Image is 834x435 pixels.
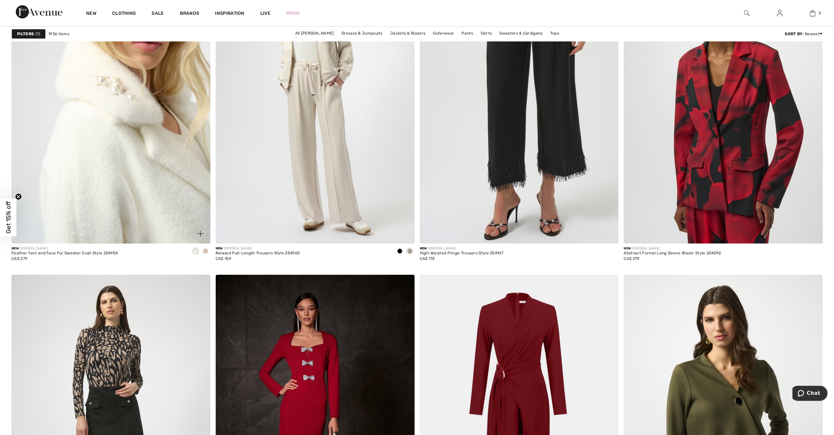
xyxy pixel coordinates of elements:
strong: Filters [17,31,34,37]
span: New [12,246,19,250]
strong: Sort By [785,32,802,36]
span: 1 [36,31,40,37]
div: Feather Yarn and Faux Fur Sweater Coat Style 254954 [12,251,118,256]
div: Fawn [201,246,210,257]
a: All [PERSON_NAME] [292,29,337,38]
a: Sale [152,11,164,17]
span: Get 15% off [5,201,12,234]
a: New [86,11,96,17]
a: Pants [458,29,476,38]
div: Relaxed Full-Length Trousers Style 254960 [216,251,300,256]
span: CA$ 175 [420,256,435,261]
div: : Newest [785,31,822,37]
a: Outerwear [430,29,457,38]
a: 3 [796,9,828,17]
a: Skirts [477,29,495,38]
a: Jackets & Blazers [387,29,429,38]
a: Sweaters & Cardigans [496,29,546,38]
a: Live [260,10,271,17]
span: New [420,246,427,250]
div: Abstract Formal Long Sleeve Blazer Style 254092 [624,251,721,256]
span: 1936 items [48,31,69,37]
img: plus_v2.svg [198,231,203,237]
button: Close teaser [15,193,22,200]
img: 1ère Avenue [16,5,62,18]
span: Inspiration [215,11,244,17]
div: [PERSON_NAME] [12,246,118,251]
div: Winter White [191,246,201,257]
a: Clothing [112,11,136,17]
span: New [624,246,631,250]
img: My Bag [810,9,815,17]
div: [PERSON_NAME] [624,246,721,251]
a: Dresses & Jumpsuits [338,29,386,38]
span: CA$ 159 [216,256,231,261]
span: 3 [819,10,821,16]
img: My Info [777,9,782,17]
a: Tops [547,29,562,38]
a: Prom [286,10,299,17]
div: Birch [405,246,415,257]
div: [PERSON_NAME] [216,246,300,251]
iframe: Opens a widget where you can chat to one of our agents [792,386,827,402]
a: Brands [180,11,200,17]
div: Black [395,246,405,257]
span: CA$ 279 [624,256,639,261]
span: CA$ 279 [12,256,27,261]
span: New [216,246,223,250]
div: [PERSON_NAME] [420,246,503,251]
div: High-Waisted Fringe Trousers Style 254147 [420,251,503,256]
img: search the website [744,9,750,17]
a: Sign In [772,9,788,17]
